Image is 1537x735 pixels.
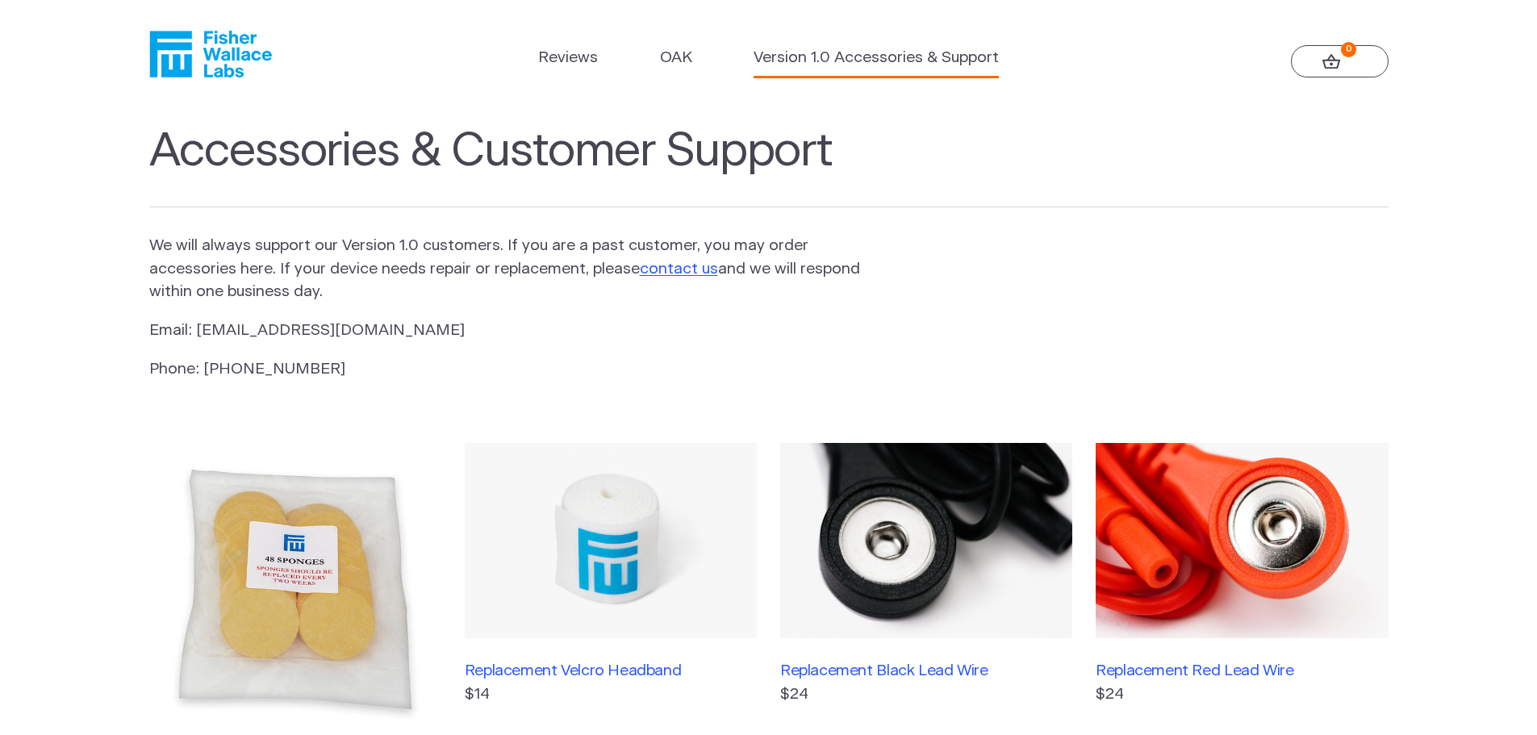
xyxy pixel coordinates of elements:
img: Replacement Velcro Headband [465,443,757,638]
h3: Replacement Black Lead Wire [780,662,1072,680]
h1: Accessories & Customer Support [149,124,1389,208]
p: Phone: [PHONE_NUMBER] [149,358,862,382]
h3: Replacement Red Lead Wire [1096,662,1388,680]
a: Reviews [538,47,598,70]
img: Extra Fisher Wallace Sponges (48 pack) [149,443,441,735]
a: 0 [1291,45,1389,77]
img: Replacement Black Lead Wire [780,443,1072,638]
p: $14 [465,683,757,707]
p: $24 [780,683,1072,707]
a: OAK [660,47,692,70]
a: Version 1.0 Accessories & Support [754,47,999,70]
p: $24 [1096,683,1388,707]
h3: Replacement Velcro Headband [465,662,757,680]
p: Email: [EMAIL_ADDRESS][DOMAIN_NAME] [149,319,862,343]
a: contact us [640,261,718,277]
p: We will always support our Version 1.0 customers. If you are a past customer, you may order acces... [149,235,862,304]
strong: 0 [1341,42,1356,57]
img: Replacement Red Lead Wire [1096,443,1388,638]
a: Fisher Wallace [149,31,272,77]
